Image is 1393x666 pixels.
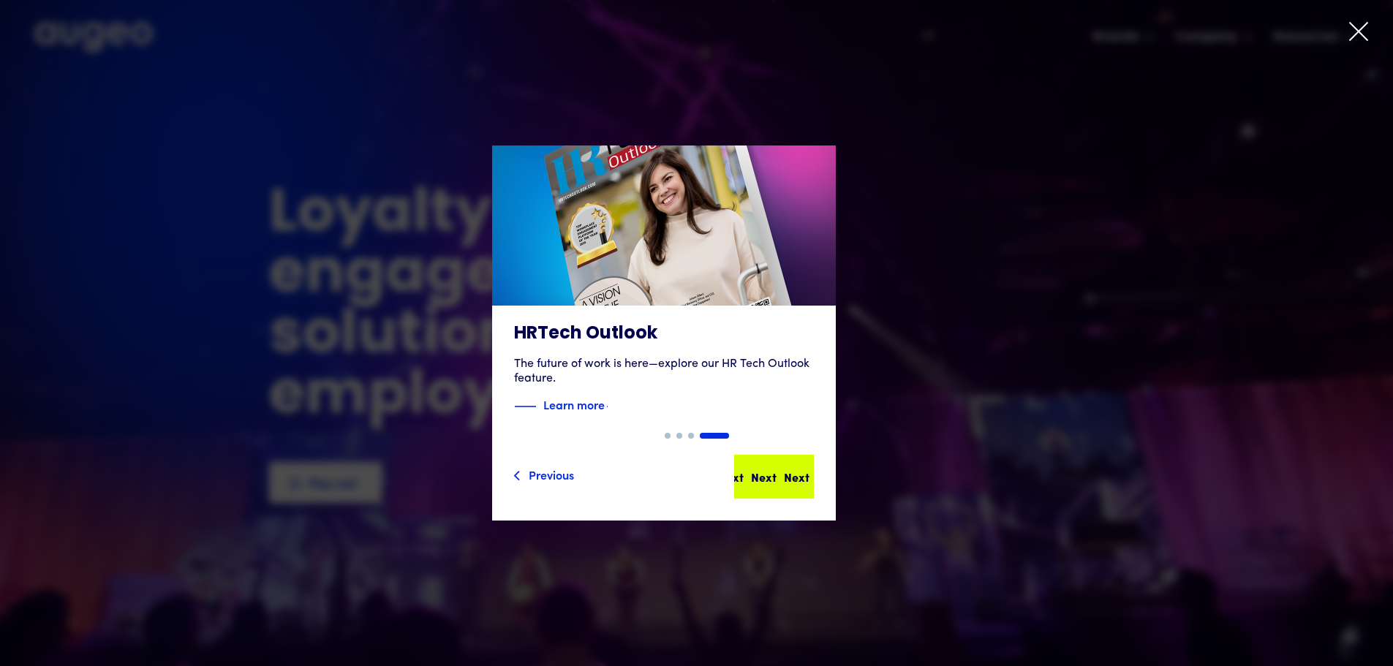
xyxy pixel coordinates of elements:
div: Show slide 4 of 4 [700,433,729,439]
div: Show slide 2 of 4 [676,433,682,439]
a: NextNextNext [734,455,814,499]
strong: Learn more [543,396,605,412]
h3: HRTech Outlook [514,323,814,345]
a: HRTech OutlookThe future of work is here—explore our HR Tech Outlook feature.Blue decorative line... [492,145,836,433]
div: Show slide 3 of 4 [688,433,694,439]
img: Blue text arrow [606,398,628,415]
div: The future of work is here—explore our HR Tech Outlook feature. [514,357,814,386]
div: Next [751,468,777,485]
div: Show slide 1 of 4 [665,433,671,439]
div: Next [784,468,809,485]
img: Blue decorative line [514,398,536,415]
div: Previous [529,466,574,483]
